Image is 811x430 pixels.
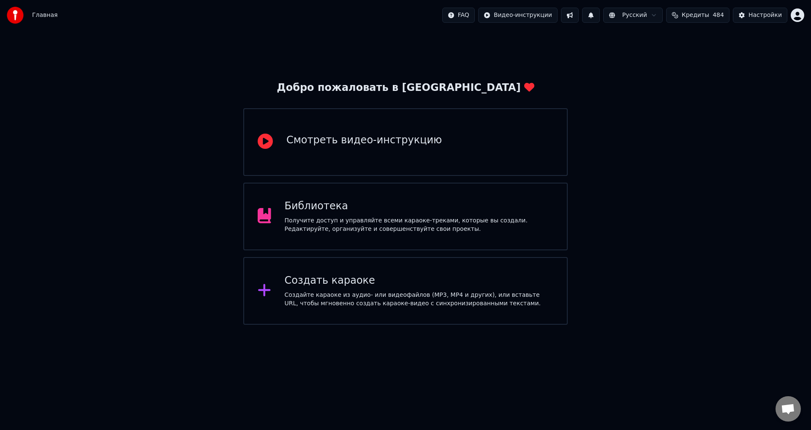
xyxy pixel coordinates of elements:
[32,11,57,19] span: Главная
[277,81,534,95] div: Добро пожаловать в [GEOGRAPHIC_DATA]
[285,200,554,213] div: Библиотека
[32,11,57,19] nav: breadcrumb
[478,8,558,23] button: Видео-инструкции
[285,291,554,308] div: Создайте караоке из аудио- или видеофайлов (MP3, MP4 и других), или вставьте URL, чтобы мгновенно...
[7,7,24,24] img: youka
[682,11,709,19] span: Кредиты
[713,11,724,19] span: 484
[285,274,554,288] div: Создать караоке
[285,216,554,233] div: Получите доступ и управляйте всеми караоке-треками, которые вы создали. Редактируйте, организуйте...
[776,396,801,422] a: Открытый чат
[442,8,475,23] button: FAQ
[666,8,729,23] button: Кредиты484
[748,11,782,19] div: Настройки
[286,134,442,147] div: Смотреть видео-инструкцию
[733,8,787,23] button: Настройки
